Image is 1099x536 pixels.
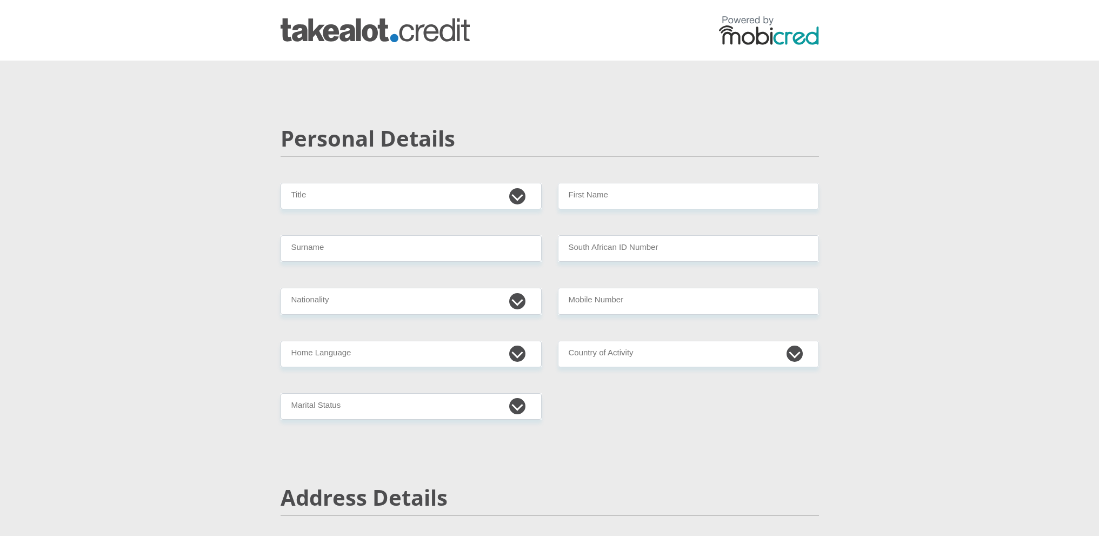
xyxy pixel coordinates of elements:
input: ID Number [558,235,819,262]
img: powered by mobicred logo [719,16,819,45]
input: First Name [558,183,819,209]
input: Surname [281,235,542,262]
img: takealot_credit logo [281,18,470,42]
input: Contact Number [558,288,819,314]
h2: Address Details [281,485,819,511]
h2: Personal Details [281,125,819,151]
